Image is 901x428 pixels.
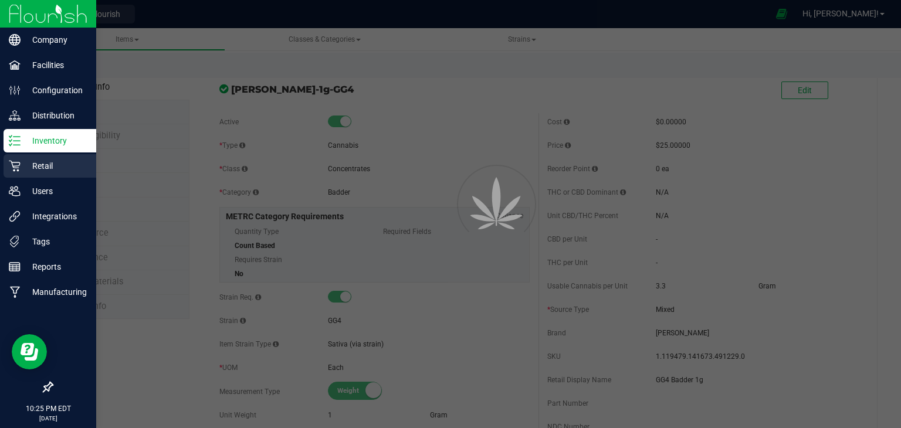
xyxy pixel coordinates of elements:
p: 10:25 PM EDT [5,403,91,414]
iframe: Resource center [12,334,47,369]
p: Inventory [21,134,91,148]
inline-svg: Facilities [9,59,21,71]
p: Distribution [21,108,91,123]
inline-svg: Manufacturing [9,286,21,298]
inline-svg: Distribution [9,110,21,121]
p: Reports [21,260,91,274]
p: Users [21,184,91,198]
inline-svg: Retail [9,160,21,172]
inline-svg: Inventory [9,135,21,147]
p: Company [21,33,91,47]
inline-svg: Configuration [9,84,21,96]
p: Manufacturing [21,285,91,299]
p: Configuration [21,83,91,97]
p: Retail [21,159,91,173]
p: Facilities [21,58,91,72]
inline-svg: Reports [9,261,21,273]
inline-svg: Tags [9,236,21,247]
p: [DATE] [5,414,91,423]
p: Integrations [21,209,91,223]
inline-svg: Integrations [9,210,21,222]
p: Tags [21,235,91,249]
inline-svg: Company [9,34,21,46]
inline-svg: Users [9,185,21,197]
